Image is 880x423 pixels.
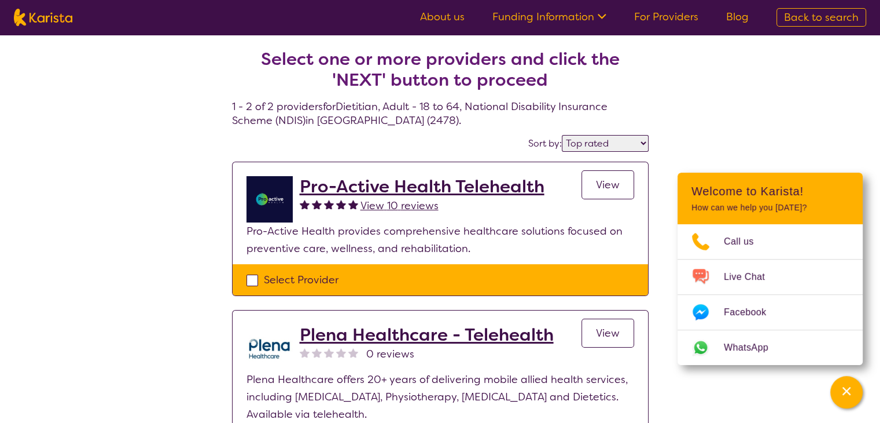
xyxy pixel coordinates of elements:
img: qwv9egg5taowukv2xnze.png [246,324,293,371]
img: ymlb0re46ukcwlkv50cv.png [246,176,293,223]
span: Call us [724,233,768,250]
ul: Choose channel [678,224,863,365]
img: nonereviewstar [312,348,322,358]
img: fullstar [348,199,358,209]
img: Karista logo [14,9,72,26]
span: View 10 reviews [360,199,439,213]
img: nonereviewstar [336,348,346,358]
a: View [581,170,634,199]
p: Plena Healthcare offers 20+ years of delivering mobile allied health services, including [MEDICAL... [246,371,634,423]
img: fullstar [324,199,334,209]
span: 0 reviews [366,345,414,363]
h2: Select one or more providers and click the 'NEXT' button to proceed [246,49,635,90]
span: Back to search [784,10,859,24]
a: View [581,319,634,348]
img: fullstar [336,199,346,209]
a: Pro-Active Health Telehealth [300,176,544,197]
img: nonereviewstar [300,348,310,358]
span: Facebook [724,304,780,321]
img: fullstar [312,199,322,209]
a: Plena Healthcare - Telehealth [300,324,554,345]
button: Channel Menu [830,376,863,409]
h2: Welcome to Karista! [691,184,849,198]
img: nonereviewstar [324,348,334,358]
label: Sort by: [528,137,562,149]
span: View [596,178,620,192]
a: Blog [726,10,749,24]
div: Channel Menu [678,173,863,365]
img: nonereviewstar [348,348,358,358]
span: WhatsApp [724,339,782,356]
span: Live Chat [724,268,779,286]
a: Back to search [776,8,866,27]
a: Web link opens in a new tab. [678,330,863,365]
a: About us [420,10,465,24]
a: For Providers [634,10,698,24]
span: View [596,326,620,340]
a: View 10 reviews [360,197,439,214]
p: Pro-Active Health provides comprehensive healthcare solutions focused on preventive care, wellnes... [246,223,634,257]
h4: 1 - 2 of 2 providers for Dietitian , Adult - 18 to 64 , National Disability Insurance Scheme (NDI... [232,21,649,127]
img: fullstar [300,199,310,209]
p: How can we help you [DATE]? [691,203,849,213]
a: Funding Information [492,10,606,24]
